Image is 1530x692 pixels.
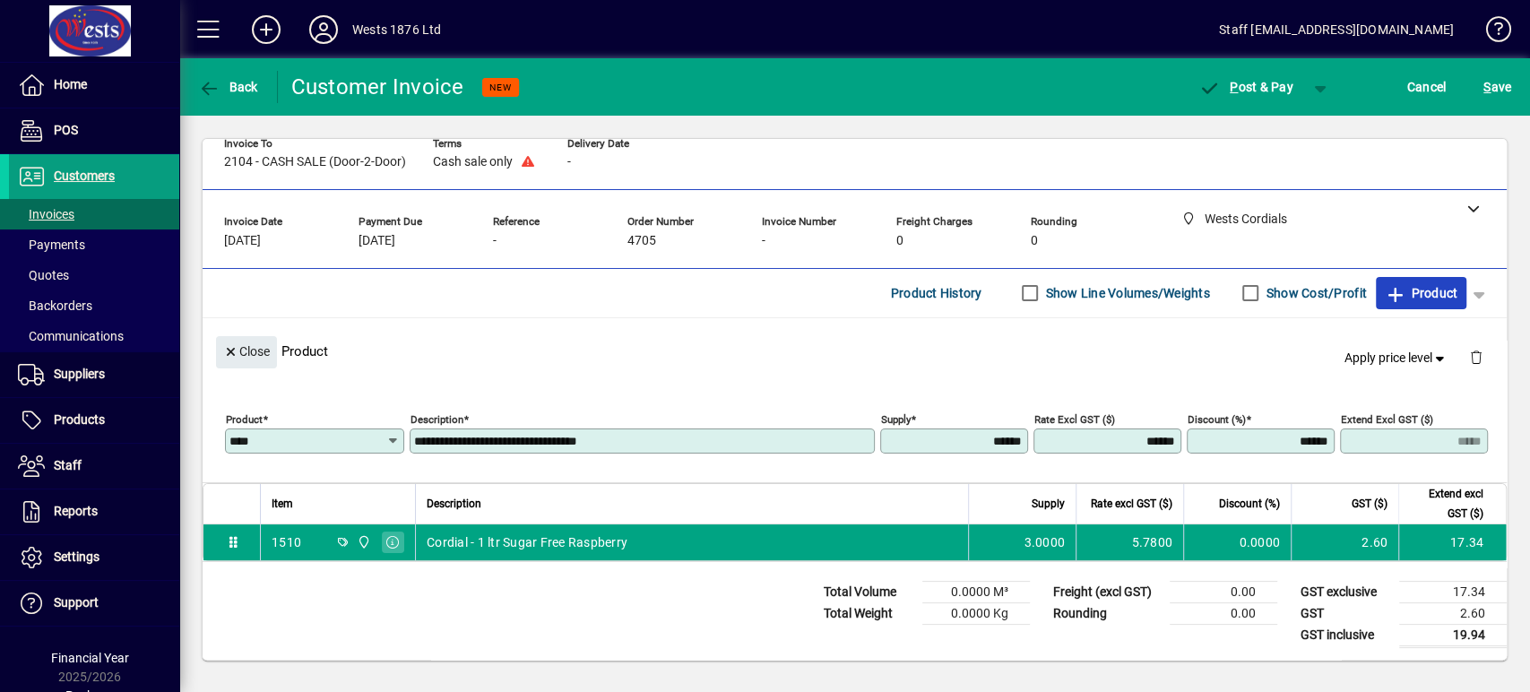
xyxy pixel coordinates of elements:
[352,532,373,552] span: Wests Cordials
[223,337,270,367] span: Close
[1344,349,1448,368] span: Apply price level
[18,268,69,282] span: Quotes
[1024,533,1066,551] span: 3.0000
[1483,73,1511,101] span: ave
[51,651,129,665] span: Financial Year
[272,494,293,514] span: Item
[9,535,179,580] a: Settings
[1188,412,1246,425] mat-label: Discount (%)
[567,155,571,169] span: -
[1455,349,1498,365] app-page-header-button: Delete
[54,123,78,137] span: POS
[1292,581,1399,602] td: GST exclusive
[9,63,179,108] a: Home
[54,412,105,427] span: Products
[18,238,85,252] span: Payments
[1292,624,1399,646] td: GST inclusive
[9,352,179,397] a: Suppliers
[9,260,179,290] a: Quotes
[272,533,301,551] div: 1510
[433,155,513,169] span: Cash sale only
[198,80,258,94] span: Back
[1219,15,1454,44] div: Staff [EMAIL_ADDRESS][DOMAIN_NAME]
[1199,80,1293,94] span: ost & Pay
[1219,494,1280,514] span: Discount (%)
[1170,581,1277,602] td: 0.00
[179,71,278,103] app-page-header-button: Back
[1455,336,1498,379] button: Delete
[9,290,179,321] a: Backorders
[54,77,87,91] span: Home
[1183,524,1291,560] td: 0.0000
[1263,284,1367,302] label: Show Cost/Profit
[1292,602,1399,624] td: GST
[1341,412,1433,425] mat-label: Extend excl GST ($)
[1032,494,1065,514] span: Supply
[627,234,656,248] span: 4705
[216,336,277,368] button: Close
[1472,4,1508,62] a: Knowledge Base
[762,234,765,248] span: -
[815,602,922,624] td: Total Weight
[884,277,990,309] button: Product History
[411,412,463,425] mat-label: Description
[9,229,179,260] a: Payments
[359,234,395,248] span: [DATE]
[1042,284,1210,302] label: Show Line Volumes/Weights
[1337,342,1456,374] button: Apply price level
[427,533,627,551] span: Cordial - 1 ltr Sugar Free Raspberry
[1479,71,1516,103] button: Save
[18,329,124,343] span: Communications
[9,581,179,626] a: Support
[226,412,263,425] mat-label: Product
[9,108,179,153] a: POS
[9,444,179,489] a: Staff
[1403,71,1451,103] button: Cancel
[891,279,982,307] span: Product History
[1170,602,1277,624] td: 0.00
[1399,624,1507,646] td: 19.94
[493,234,497,248] span: -
[54,595,99,610] span: Support
[1376,277,1466,309] button: Product
[54,169,115,183] span: Customers
[1190,71,1302,103] button: Post & Pay
[489,82,512,93] span: NEW
[815,581,922,602] td: Total Volume
[1483,80,1491,94] span: S
[896,234,903,248] span: 0
[224,155,406,169] span: 2104 - CASH SALE (Door-2-Door)
[1399,602,1507,624] td: 2.60
[54,458,82,472] span: Staff
[194,71,263,103] button: Back
[1291,524,1398,560] td: 2.60
[54,367,105,381] span: Suppliers
[18,207,74,221] span: Invoices
[238,13,295,46] button: Add
[427,494,481,514] span: Description
[203,318,1507,384] div: Product
[291,73,464,101] div: Customer Invoice
[9,489,179,534] a: Reports
[9,321,179,351] a: Communications
[1087,533,1172,551] div: 5.7800
[9,199,179,229] a: Invoices
[922,602,1030,624] td: 0.0000 Kg
[1398,524,1506,560] td: 17.34
[224,234,261,248] span: [DATE]
[54,549,99,564] span: Settings
[1407,73,1447,101] span: Cancel
[212,343,281,359] app-page-header-button: Close
[1044,602,1170,624] td: Rounding
[18,298,92,313] span: Backorders
[1091,494,1172,514] span: Rate excl GST ($)
[295,13,352,46] button: Profile
[1034,412,1115,425] mat-label: Rate excl GST ($)
[1230,80,1238,94] span: P
[881,412,911,425] mat-label: Supply
[1410,484,1483,523] span: Extend excl GST ($)
[352,15,441,44] div: Wests 1876 Ltd
[1399,581,1507,602] td: 17.34
[1352,494,1387,514] span: GST ($)
[54,504,98,518] span: Reports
